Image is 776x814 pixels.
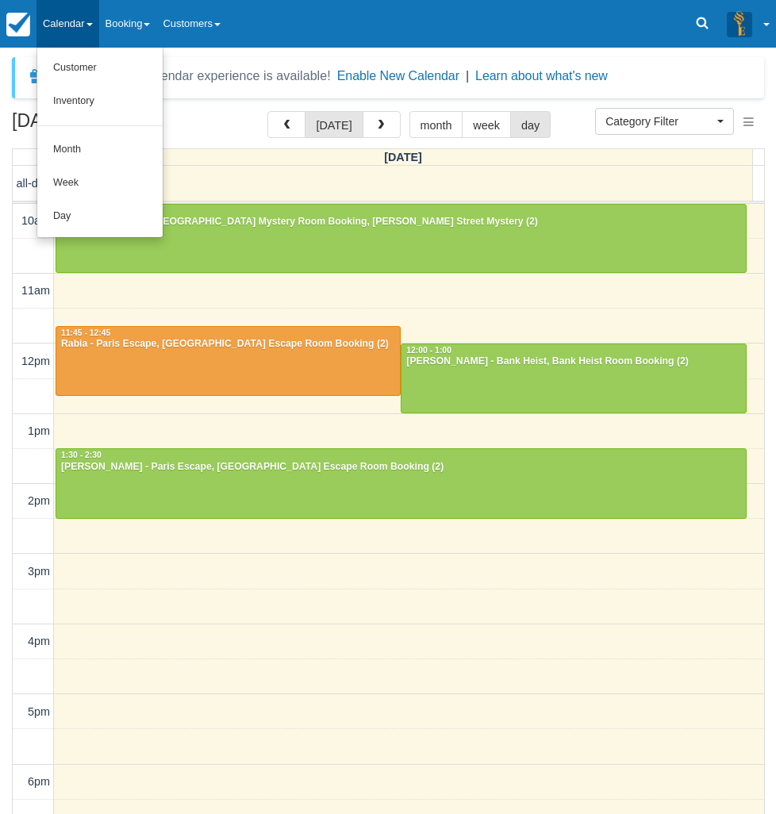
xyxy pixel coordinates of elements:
span: all-day [17,177,50,190]
a: 11:45 - 12:45Rabia - Paris Escape, [GEOGRAPHIC_DATA] Escape Room Booking (2) [56,326,401,396]
a: Month [37,133,163,167]
div: [PERSON_NAME] - Bank Heist, Bank Heist Room Booking (2) [405,355,741,368]
span: 5pm [28,705,50,718]
span: [DATE] [384,151,422,163]
img: A3 [727,11,752,36]
div: Rabia - Paris Escape, [GEOGRAPHIC_DATA] Escape Room Booking (2) [60,338,396,351]
a: 1:30 - 2:30[PERSON_NAME] - Paris Escape, [GEOGRAPHIC_DATA] Escape Room Booking (2) [56,448,747,518]
button: week [462,111,511,138]
span: 12:00 - 1:00 [406,346,451,355]
span: 3pm [28,565,50,578]
span: 11:45 - 12:45 [61,328,110,337]
a: Inventory [37,85,163,118]
img: checkfront-main-nav-mini-logo.png [6,13,30,36]
button: Category Filter [595,108,734,135]
ul: Calendar [36,48,163,238]
div: A new Booking Calendar experience is available! [53,67,331,86]
span: | [466,69,469,83]
button: day [510,111,551,138]
span: 1pm [28,424,50,437]
span: 1:30 - 2:30 [61,451,102,459]
button: Enable New Calendar [337,68,459,84]
a: Customer [37,52,163,85]
h2: [DATE] [12,111,213,140]
span: 2pm [28,494,50,507]
div: [PERSON_NAME] - Paris Escape, [GEOGRAPHIC_DATA] Escape Room Booking (2) [60,461,742,474]
a: 12:00 - 1:00[PERSON_NAME] - Bank Heist, Bank Heist Room Booking (2) [401,344,746,413]
span: 12pm [21,355,50,367]
a: Day [37,200,163,233]
span: 10am [21,214,50,227]
a: Week [37,167,163,200]
span: 11am [21,284,50,297]
a: 10:00 - 11:00[PERSON_NAME][GEOGRAPHIC_DATA] Mystery Room Booking, [PERSON_NAME] Street Mystery (2) [56,204,747,274]
span: 6pm [28,775,50,788]
button: month [409,111,463,138]
span: 4pm [28,635,50,647]
a: Learn about what's new [475,69,608,83]
button: [DATE] [305,111,363,138]
span: Category Filter [605,113,713,129]
div: [PERSON_NAME][GEOGRAPHIC_DATA] Mystery Room Booking, [PERSON_NAME] Street Mystery (2) [60,216,742,228]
